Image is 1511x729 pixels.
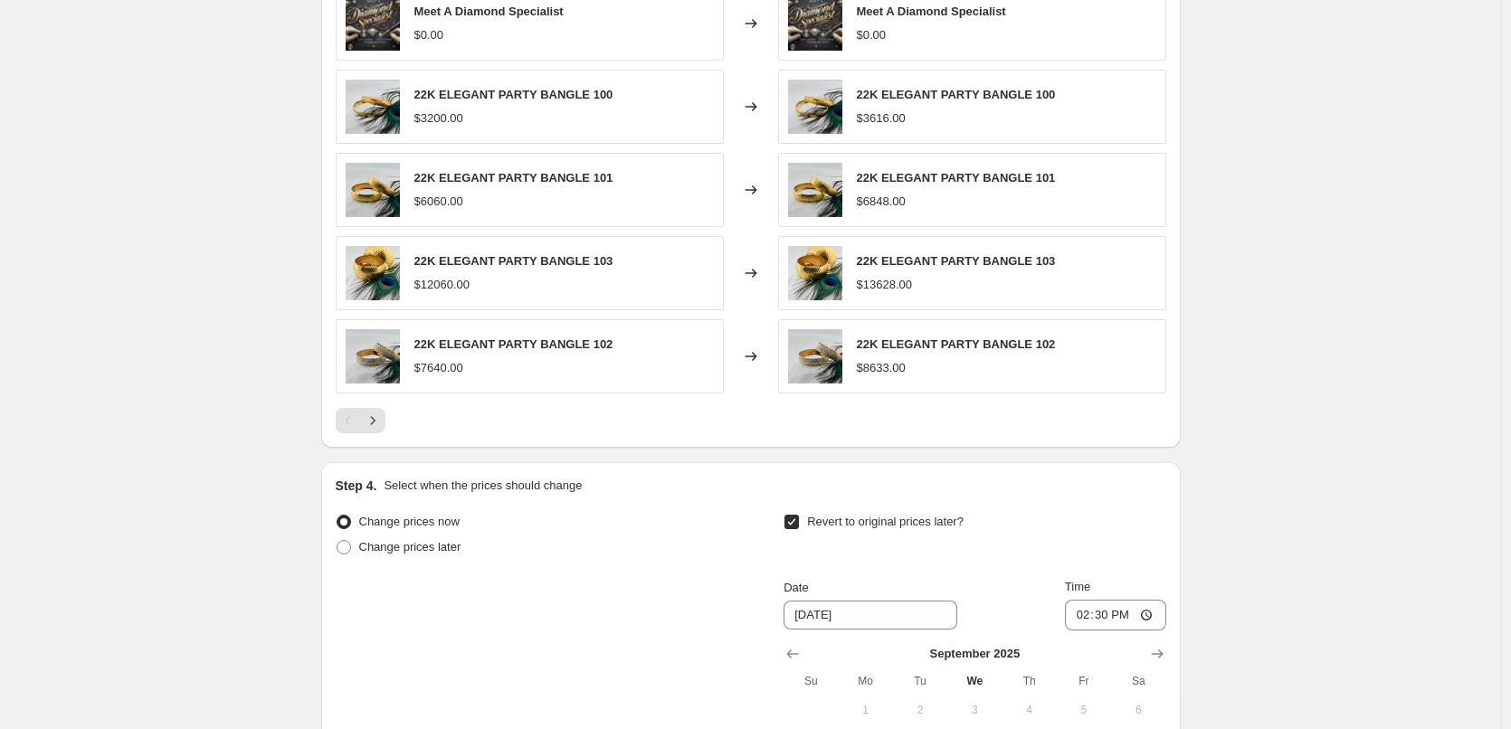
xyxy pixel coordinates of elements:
button: Saturday September 6 2025 [1111,696,1165,724]
span: $3200.00 [414,111,463,125]
span: $6060.00 [414,194,463,208]
span: Time [1065,580,1090,593]
span: $8633.00 [857,361,906,374]
p: Select when the prices should change [384,477,582,495]
th: Thursday [1002,667,1056,696]
button: Monday September 1 2025 [839,696,893,724]
span: 22K ELEGANT PARTY BANGLE 103 [857,254,1056,268]
input: 9/17/2025 [784,601,957,630]
button: Show next month, October 2025 [1145,641,1170,667]
span: Change prices now [359,515,460,528]
span: Fr [1064,674,1104,688]
img: IMG_3492_80x.jpg [346,246,400,300]
th: Friday [1057,667,1111,696]
span: 4 [1009,703,1049,717]
img: IMG_3505_80x.jpg [346,163,400,217]
span: Sa [1118,674,1158,688]
button: Friday September 5 2025 [1057,696,1111,724]
span: 22K ELEGANT PARTY BANGLE 103 [414,254,613,268]
span: 6 [1118,703,1158,717]
nav: Pagination [336,408,385,433]
span: 1 [846,703,886,717]
span: $13628.00 [857,278,912,291]
span: Revert to original prices later? [807,515,964,528]
span: 5 [1064,703,1104,717]
th: Wednesday [947,667,1002,696]
span: We [955,674,994,688]
th: Tuesday [893,667,947,696]
span: 2 [900,703,940,717]
img: IMG_3495_80x.jpg [346,329,400,383]
span: Tu [900,674,940,688]
img: IMG_3494_80x.jpg [346,80,400,134]
span: $7640.00 [414,361,463,374]
span: Su [791,674,831,688]
span: $6848.00 [857,194,906,208]
th: Sunday [784,667,838,696]
span: Date [784,581,808,594]
img: IMG_3505_80x.jpg [788,163,842,217]
span: $0.00 [414,28,444,42]
button: Thursday September 4 2025 [1002,696,1056,724]
button: Tuesday September 2 2025 [893,696,947,724]
span: 22K ELEGANT PARTY BANGLE 100 [414,88,613,101]
span: $12060.00 [414,278,470,291]
button: Show previous month, August 2025 [780,641,805,667]
img: IMG_3494_80x.jpg [788,80,842,134]
th: Saturday [1111,667,1165,696]
span: 22K ELEGANT PARTY BANGLE 102 [414,337,613,351]
span: $3616.00 [857,111,906,125]
img: IMG_3495_80x.jpg [788,329,842,383]
span: Meet A Diamond Specialist [414,5,564,18]
img: IMG_3492_80x.jpg [788,246,842,300]
span: 3 [955,703,994,717]
h2: Step 4. [336,477,377,495]
span: Meet A Diamond Specialist [857,5,1006,18]
span: Mo [846,674,886,688]
span: 22K ELEGANT PARTY BANGLE 102 [857,337,1056,351]
span: 22K ELEGANT PARTY BANGLE 100 [857,88,1056,101]
button: Next [360,408,385,433]
th: Monday [839,667,893,696]
span: Change prices later [359,540,461,554]
span: 22K ELEGANT PARTY BANGLE 101 [857,171,1056,185]
span: $0.00 [857,28,887,42]
span: Th [1009,674,1049,688]
input: 12:00 [1065,600,1166,630]
button: Wednesday September 3 2025 [947,696,1002,724]
span: 22K ELEGANT PARTY BANGLE 101 [414,171,613,185]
